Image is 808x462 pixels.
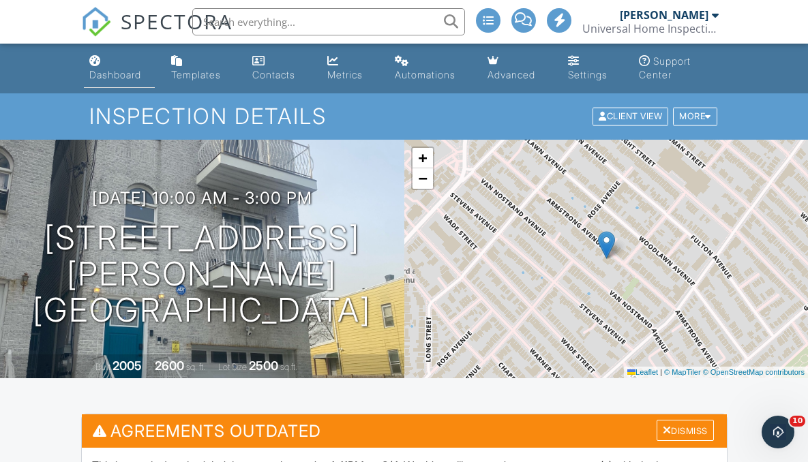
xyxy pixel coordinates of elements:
[639,55,691,80] div: Support Center
[92,189,312,207] h3: [DATE] 10:00 am - 3:00 pm
[327,69,363,80] div: Metrics
[395,69,455,80] div: Automations
[591,110,672,121] a: Client View
[166,49,235,88] a: Templates
[627,368,658,376] a: Leaflet
[171,69,221,80] div: Templates
[673,108,717,126] div: More
[84,49,155,88] a: Dashboard
[82,414,727,448] h3: Agreements Outdated
[790,416,805,427] span: 10
[660,368,662,376] span: |
[280,362,297,372] span: sq.ft.
[218,362,247,372] span: Lot Size
[192,8,465,35] input: Search everything...
[762,416,794,448] iframe: Intercom live chat
[413,148,433,168] a: Zoom in
[22,220,383,328] h1: [STREET_ADDRESS][PERSON_NAME] [GEOGRAPHIC_DATA]
[322,49,378,88] a: Metrics
[488,69,535,80] div: Advanced
[89,104,718,128] h1: Inspection Details
[389,49,472,88] a: Automations (Advanced)
[252,69,295,80] div: Contacts
[247,49,312,88] a: Contacts
[155,358,184,373] div: 2600
[664,368,701,376] a: © MapTiler
[633,49,725,88] a: Support Center
[482,49,551,88] a: Advanced
[113,358,142,373] div: 2005
[582,22,719,35] div: Universal Home Inspections
[413,168,433,189] a: Zoom out
[81,7,111,37] img: The Best Home Inspection Software - Spectora
[121,7,233,35] span: SPECTORA
[620,8,708,22] div: [PERSON_NAME]
[563,49,623,88] a: Settings
[598,231,615,259] img: Marker
[249,358,278,373] div: 2500
[81,18,233,47] a: SPECTORA
[703,368,805,376] a: © OpenStreetMap contributors
[568,69,608,80] div: Settings
[89,69,141,80] div: Dashboard
[95,362,110,372] span: Built
[657,420,714,441] div: Dismiss
[418,149,427,166] span: +
[593,108,668,126] div: Client View
[418,170,427,187] span: −
[186,362,205,372] span: sq. ft.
